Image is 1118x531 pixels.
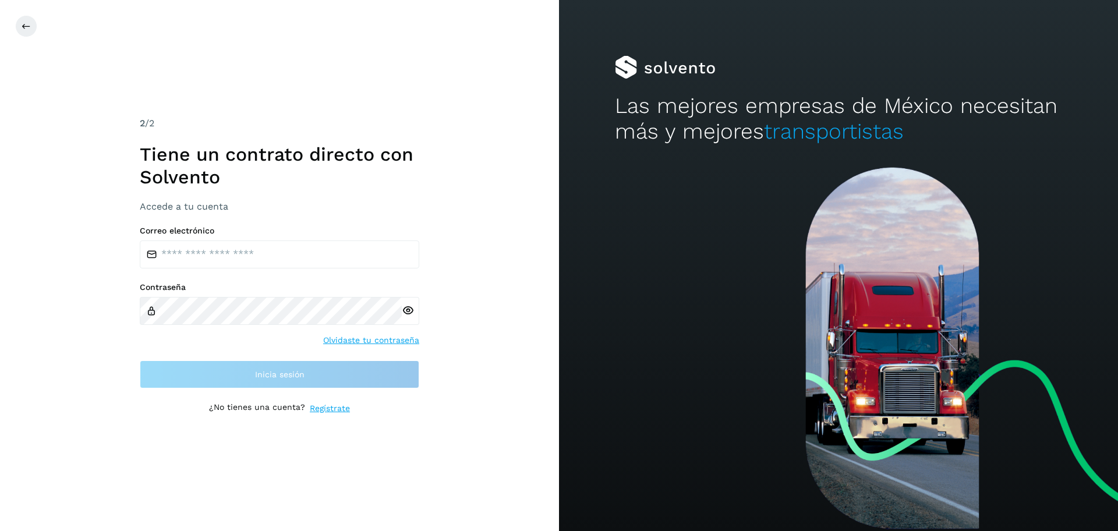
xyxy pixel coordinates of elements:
span: 2 [140,118,145,129]
div: /2 [140,116,419,130]
a: Olvidaste tu contraseña [323,334,419,346]
span: transportistas [764,119,904,144]
p: ¿No tienes una cuenta? [209,402,305,415]
label: Correo electrónico [140,226,419,236]
label: Contraseña [140,282,419,292]
button: Inicia sesión [140,360,419,388]
h2: Las mejores empresas de México necesitan más y mejores [615,93,1062,145]
h3: Accede a tu cuenta [140,201,419,212]
span: Inicia sesión [255,370,305,378]
a: Regístrate [310,402,350,415]
h1: Tiene un contrato directo con Solvento [140,143,419,188]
